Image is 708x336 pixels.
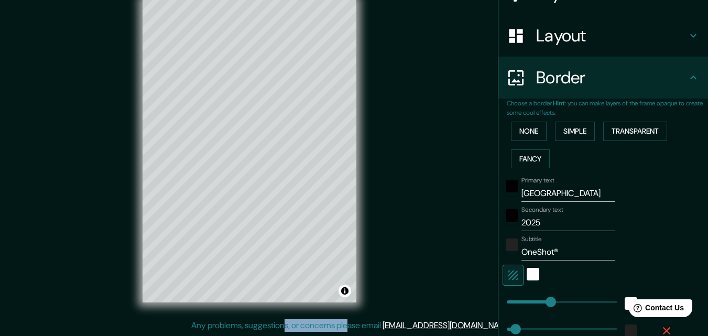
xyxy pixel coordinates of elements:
[498,57,708,99] div: Border
[507,99,708,117] p: Choose a border. : you can make layers of the frame opaque to create some cool effects.
[615,295,696,324] iframe: Help widget launcher
[527,268,539,280] button: white
[506,180,518,192] button: black
[521,176,554,185] label: Primary text
[383,320,512,331] a: [EMAIL_ADDRESS][DOMAIN_NAME]
[498,15,708,57] div: Layout
[521,205,563,214] label: Secondary text
[553,99,565,107] b: Hint
[191,319,514,332] p: Any problems, suggestions, or concerns please email .
[555,122,595,141] button: Simple
[536,25,687,46] h4: Layout
[511,122,547,141] button: None
[511,149,550,169] button: Fancy
[506,209,518,222] button: black
[603,122,667,141] button: Transparent
[521,235,542,244] label: Subtitle
[506,239,518,251] button: color-222222
[536,67,687,88] h4: Border
[339,285,351,297] button: Toggle attribution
